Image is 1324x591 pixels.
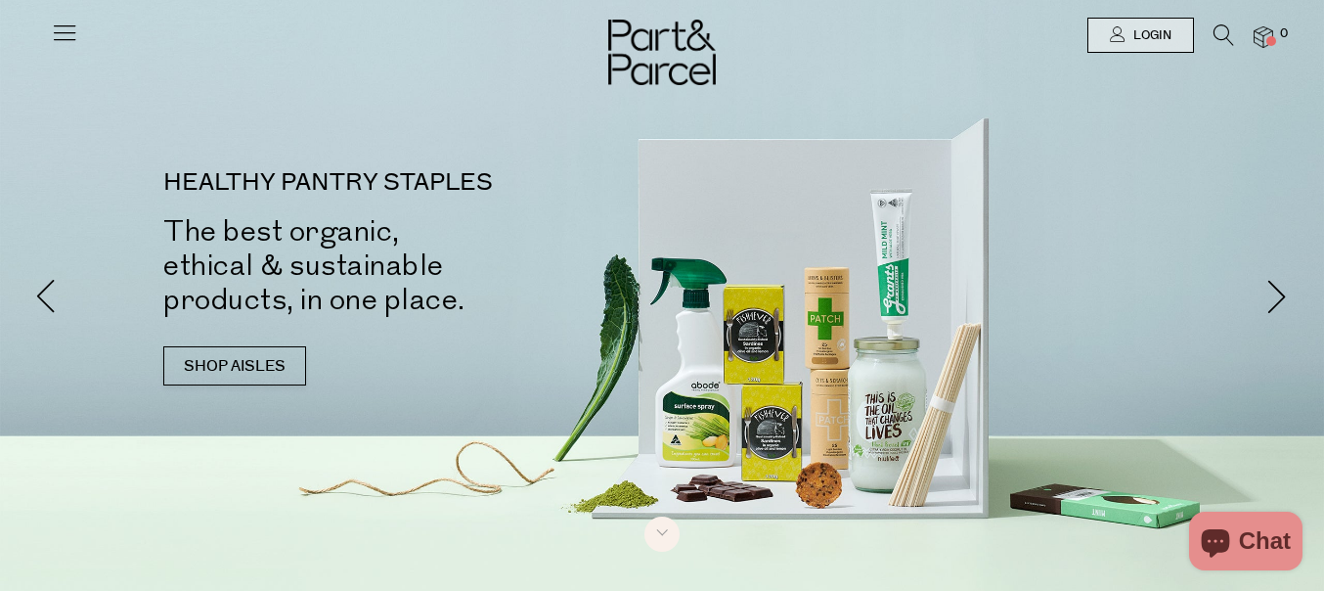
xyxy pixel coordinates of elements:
[608,20,716,85] img: Part&Parcel
[1128,27,1171,44] span: Login
[1254,26,1273,47] a: 0
[163,171,691,195] p: HEALTHY PANTRY STAPLES
[163,346,306,386] a: SHOP AISLES
[163,214,691,317] h2: The best organic, ethical & sustainable products, in one place.
[1087,18,1194,53] a: Login
[1275,25,1293,43] span: 0
[1183,512,1308,575] inbox-online-store-chat: Shopify online store chat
